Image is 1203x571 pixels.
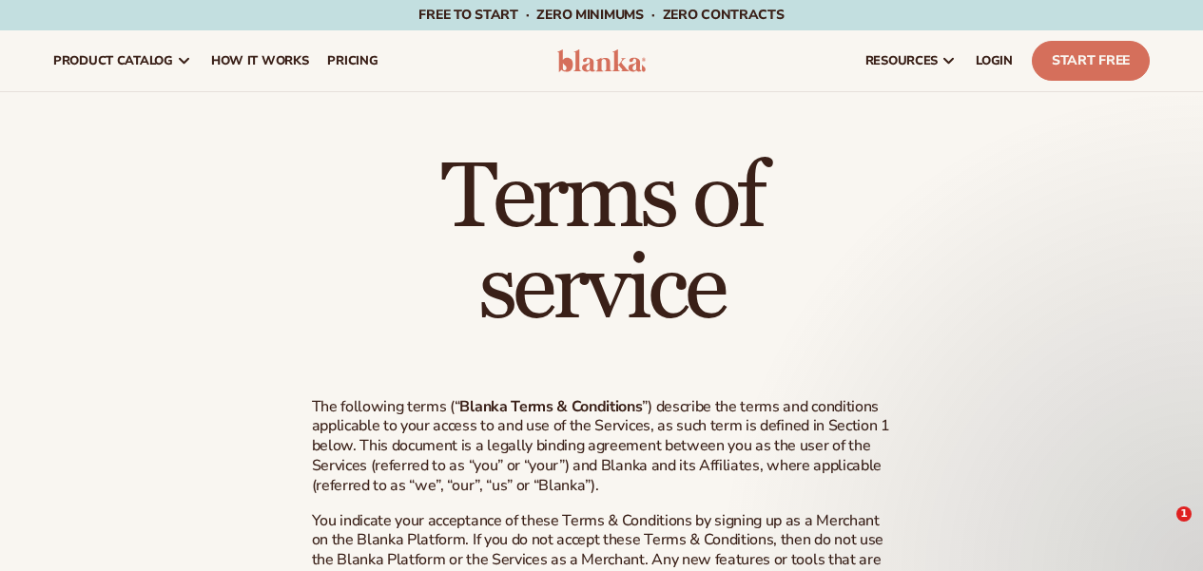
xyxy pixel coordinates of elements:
h1: Terms of service [312,153,892,335]
p: The following terms (“ ”) describe the terms and conditions applicable to your access to and use ... [312,397,892,496]
span: Free to start · ZERO minimums · ZERO contracts [418,6,784,24]
a: resources [856,30,966,91]
img: logo [557,49,647,72]
a: LOGIN [966,30,1022,91]
span: LOGIN [976,53,1013,68]
a: pricing [318,30,387,91]
a: Start Free [1032,41,1150,81]
span: resources [865,53,938,68]
span: How It Works [211,53,309,68]
a: product catalog [44,30,202,91]
span: pricing [327,53,378,68]
a: How It Works [202,30,319,91]
iframe: Intercom live chat [1137,506,1183,552]
span: 1 [1176,506,1192,522]
span: product catalog [53,53,173,68]
b: Blanka Terms & Conditions [459,396,642,417]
